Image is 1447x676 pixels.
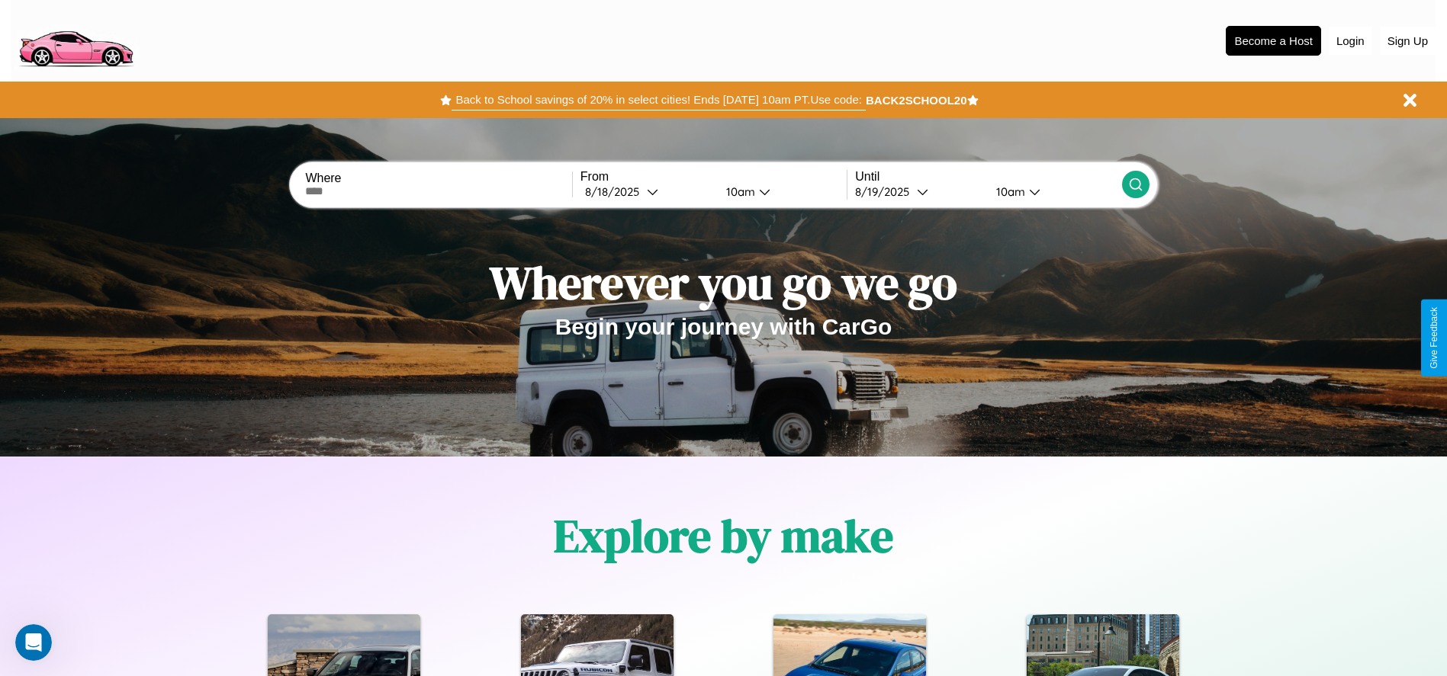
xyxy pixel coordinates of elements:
[585,184,647,199] div: 8 / 18 / 2025
[855,184,917,199] div: 8 / 19 / 2025
[719,184,759,199] div: 10am
[855,170,1121,184] label: Until
[554,505,893,567] h1: Explore by make
[580,184,714,200] button: 8/18/2025
[1429,307,1439,369] div: Give Feedback
[714,184,847,200] button: 10am
[305,171,571,185] label: Where
[11,8,140,71] img: logo
[452,89,865,111] button: Back to School savings of 20% in select cities! Ends [DATE] 10am PT.Use code:
[1380,27,1436,55] button: Sign Up
[989,184,1029,199] div: 10am
[866,94,967,107] b: BACK2SCHOOL20
[1329,27,1372,55] button: Login
[1226,26,1321,56] button: Become a Host
[984,184,1122,200] button: 10am
[580,170,847,184] label: From
[15,624,52,661] iframe: Intercom live chat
